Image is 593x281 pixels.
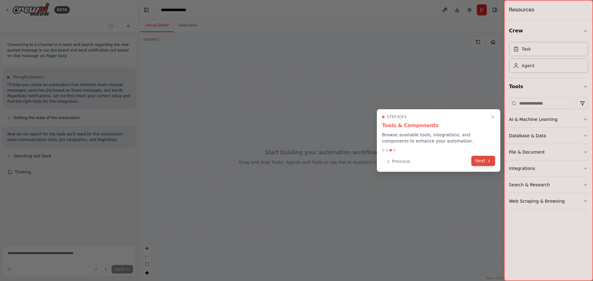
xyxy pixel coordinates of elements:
button: Next [471,156,495,166]
button: Close walkthrough [489,113,496,121]
h3: Tools & Components [382,122,495,129]
button: Hide left sidebar [142,6,151,14]
button: Previous [382,156,414,167]
span: Step 3 of 4 [387,114,407,119]
p: Browse available tools, integrations, and components to enhance your automation. [382,132,495,144]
